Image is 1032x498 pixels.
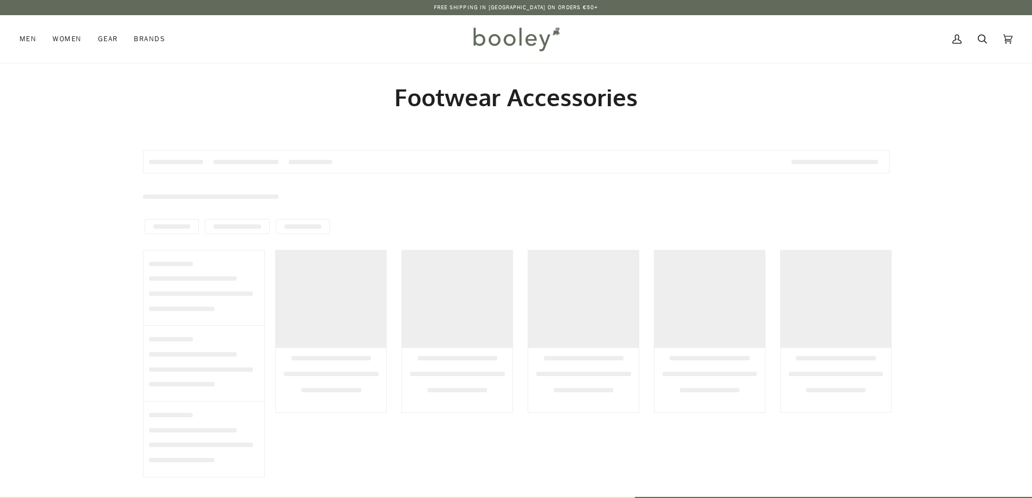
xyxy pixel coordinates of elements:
[134,34,165,44] span: Brands
[434,3,599,12] p: Free Shipping in [GEOGRAPHIC_DATA] on Orders €50+
[20,34,36,44] span: Men
[44,15,89,63] a: Women
[20,15,44,63] a: Men
[53,34,81,44] span: Women
[90,15,126,63] a: Gear
[469,23,563,55] img: Booley
[143,82,890,112] h1: Footwear Accessories
[98,34,118,44] span: Gear
[126,15,173,63] a: Brands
